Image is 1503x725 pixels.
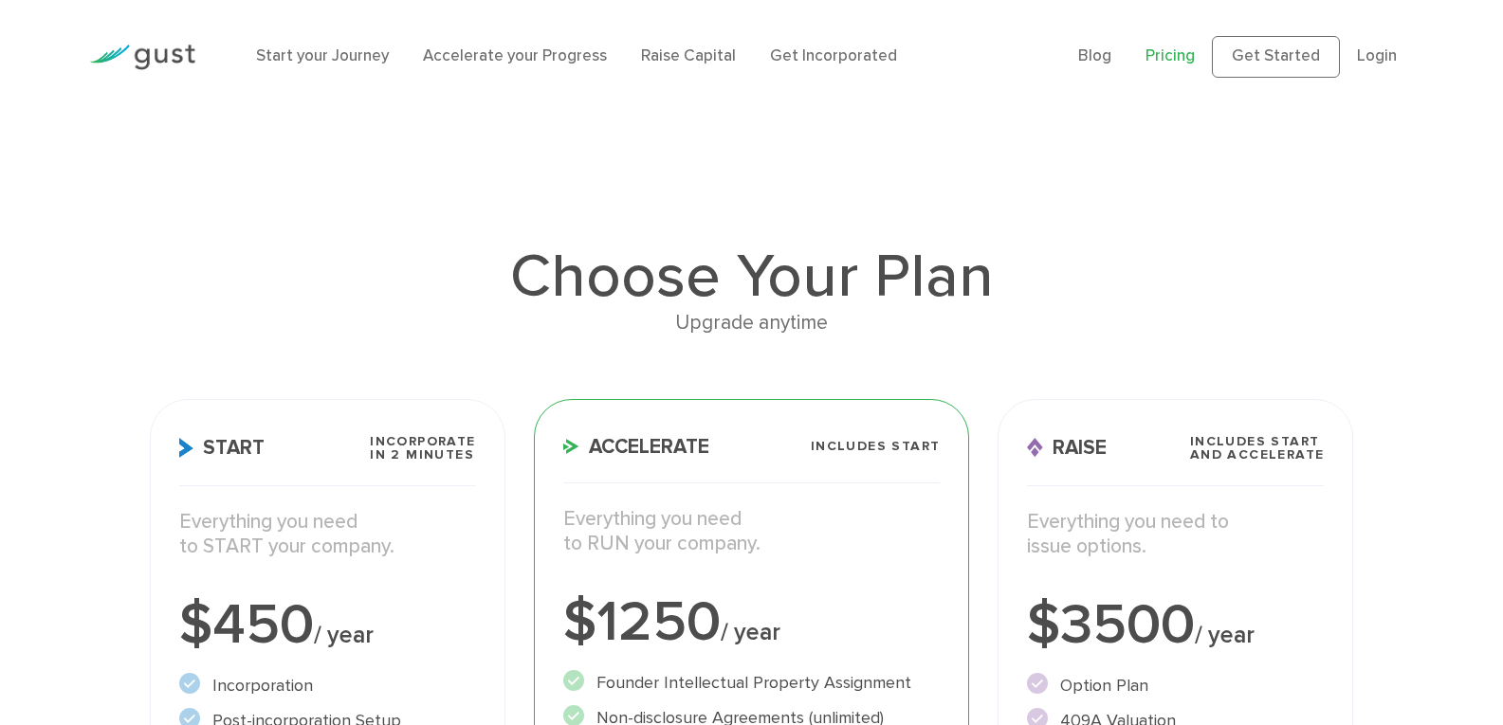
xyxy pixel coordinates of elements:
p: Everything you need to RUN your company. [563,507,941,557]
div: Upgrade anytime [150,307,1354,339]
img: Raise Icon [1027,438,1043,458]
li: Incorporation [179,673,476,698]
a: Pricing [1146,46,1195,65]
h1: Choose Your Plan [150,246,1354,307]
a: Get Started [1212,36,1340,78]
span: / year [1195,621,1255,649]
a: Get Incorporated [770,46,897,65]
a: Login [1357,46,1397,65]
span: / year [314,621,374,649]
span: Incorporate in 2 Minutes [370,435,475,462]
a: Accelerate your Progress [423,46,607,65]
span: Includes START and ACCELERATE [1190,435,1325,462]
p: Everything you need to issue options. [1027,510,1324,560]
a: Blog [1078,46,1111,65]
div: $450 [179,597,476,654]
a: Start your Journey [256,46,389,65]
span: Accelerate [563,437,709,457]
span: Start [179,438,265,458]
img: Gust Logo [89,45,195,70]
p: Everything you need to START your company. [179,510,476,560]
img: Accelerate Icon [563,439,579,454]
img: Start Icon X2 [179,438,193,458]
span: Raise [1027,438,1107,458]
li: Option Plan [1027,673,1324,698]
div: $3500 [1027,597,1324,654]
span: / year [721,618,780,646]
span: Includes START [811,440,941,453]
a: Raise Capital [641,46,736,65]
li: Founder Intellectual Property Assignment [563,670,941,696]
div: $1250 [563,594,941,651]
